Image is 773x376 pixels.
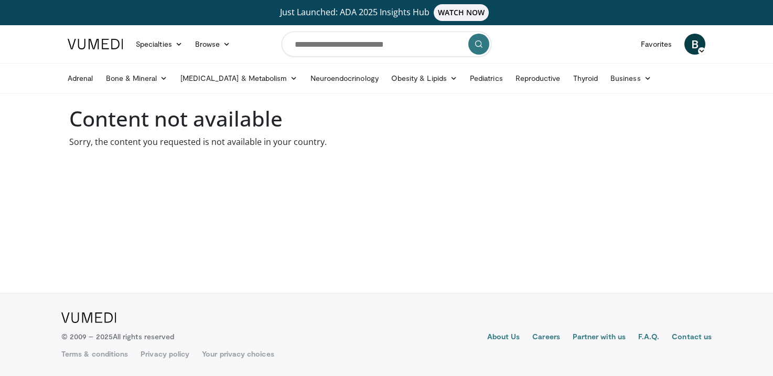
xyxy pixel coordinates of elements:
[532,331,560,344] a: Careers
[113,332,174,341] span: All rights reserved
[573,331,626,344] a: Partner with us
[61,312,116,323] img: VuMedi Logo
[68,39,123,49] img: VuMedi Logo
[635,34,678,55] a: Favorites
[509,68,567,89] a: Reproductive
[684,34,705,55] a: B
[202,349,274,359] a: Your privacy choices
[61,331,174,342] p: © 2009 – 2025
[141,349,189,359] a: Privacy policy
[130,34,189,55] a: Specialties
[638,331,659,344] a: F.A.Q.
[61,349,128,359] a: Terms & conditions
[464,68,509,89] a: Pediatrics
[189,34,237,55] a: Browse
[385,68,464,89] a: Obesity & Lipids
[100,68,174,89] a: Bone & Mineral
[282,32,491,57] input: Search topics, interventions
[69,135,704,148] p: Sorry, the content you requested is not available in your country.
[304,68,385,89] a: Neuroendocrinology
[567,68,605,89] a: Thyroid
[604,68,658,89] a: Business
[61,68,100,89] a: Adrenal
[69,106,704,131] h1: Content not available
[174,68,304,89] a: [MEDICAL_DATA] & Metabolism
[672,331,712,344] a: Contact us
[69,4,704,21] a: Just Launched: ADA 2025 Insights HubWATCH NOW
[487,331,520,344] a: About Us
[434,4,489,21] span: WATCH NOW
